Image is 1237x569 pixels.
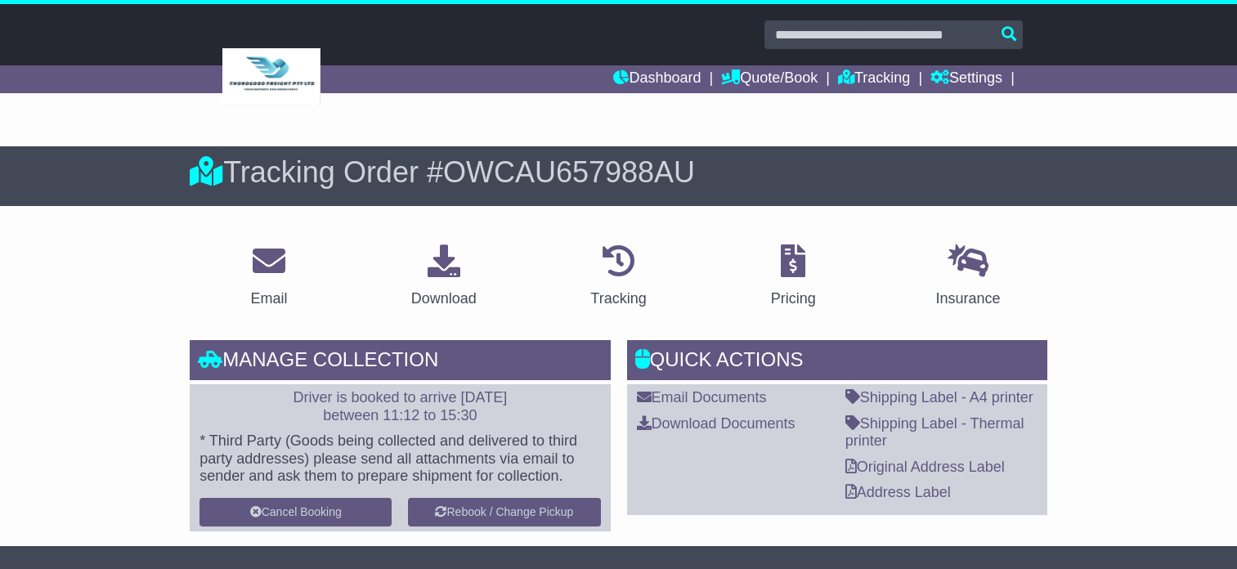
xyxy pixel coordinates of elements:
a: Quote/Book [721,65,818,93]
a: Shipping Label - A4 printer [845,389,1033,405]
p: Driver is booked to arrive [DATE] between 11:12 to 15:30 [199,389,600,424]
a: Email Documents [637,389,767,405]
div: Email [251,288,288,310]
div: Tracking Order # [190,155,1047,190]
a: Settings [930,65,1002,93]
button: Cancel Booking [199,498,392,526]
a: Shipping Label - Thermal printer [845,415,1024,450]
div: Manage collection [190,340,610,384]
p: * Third Party (Goods being collected and delivered to third party addresses) please send all atta... [199,432,600,486]
a: Original Address Label [845,459,1005,475]
a: Download [401,239,487,316]
a: Tracking [838,65,910,93]
a: Email [240,239,298,316]
a: Tracking [580,239,657,316]
a: Pricing [760,239,827,316]
a: Insurance [925,239,1011,316]
a: Dashboard [613,65,701,93]
a: Address Label [845,484,951,500]
div: Quick Actions [627,340,1047,384]
div: Download [411,288,477,310]
a: Download Documents [637,415,796,432]
div: Tracking [590,288,646,310]
div: Pricing [771,288,816,310]
button: Rebook / Change Pickup [408,498,600,526]
span: OWCAU657988AU [443,155,695,189]
div: Insurance [935,288,1000,310]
